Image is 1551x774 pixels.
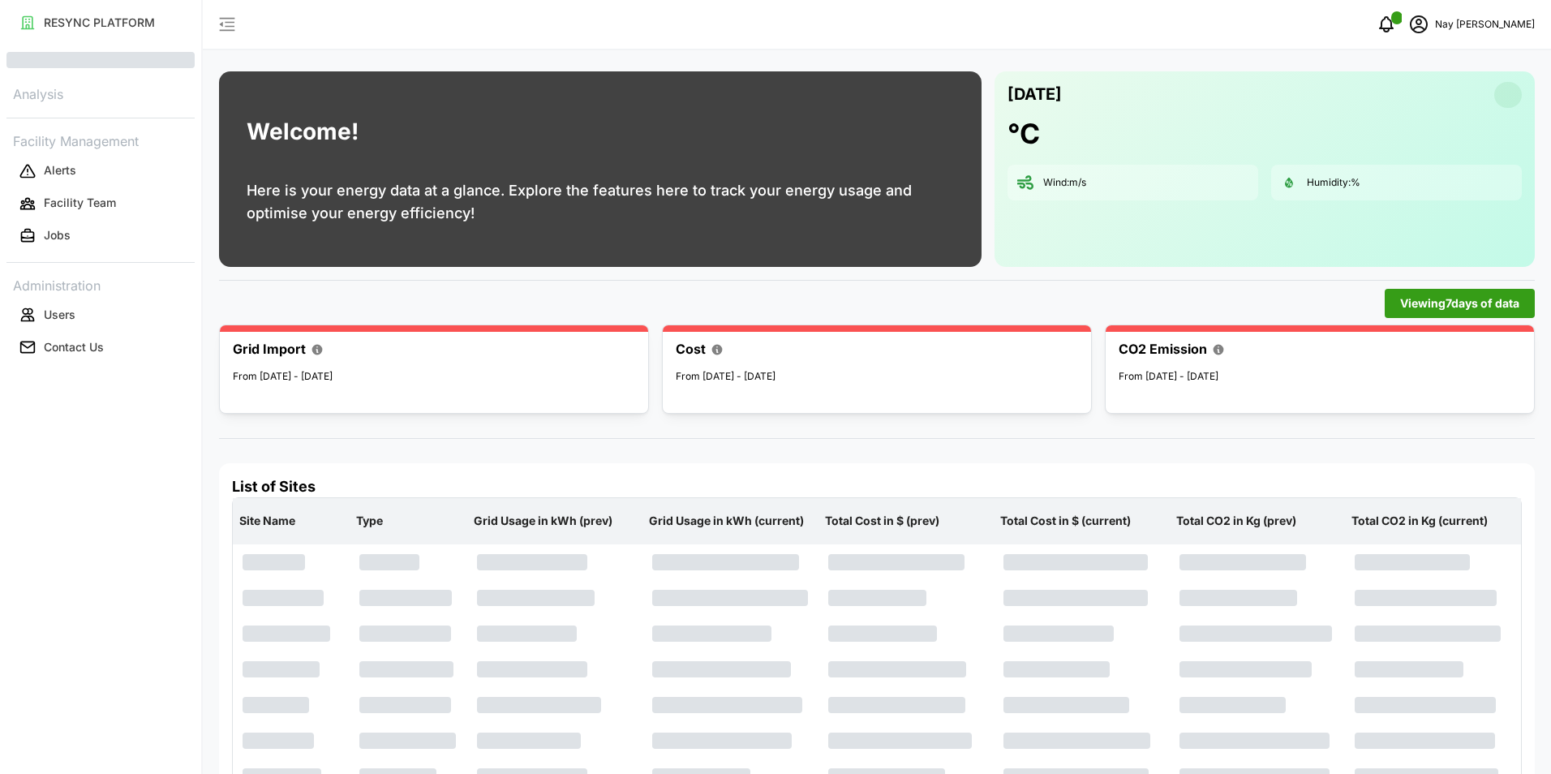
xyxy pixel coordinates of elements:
p: Nay [PERSON_NAME] [1435,17,1535,32]
p: Grid Import [233,339,306,359]
a: Alerts [6,155,195,187]
p: [DATE] [1008,81,1062,108]
a: Contact Us [6,331,195,363]
p: From [DATE] - [DATE] [233,369,635,385]
p: Wind: m/s [1043,176,1086,190]
p: Total Cost in $ (prev) [822,500,991,542]
p: Grid Usage in kWh (current) [646,500,815,542]
p: Contact Us [44,339,104,355]
p: From [DATE] - [DATE] [1119,369,1521,385]
p: Grid Usage in kWh (prev) [470,500,640,542]
p: Facility Management [6,128,195,152]
h4: List of Sites [232,476,1522,497]
p: Total Cost in $ (current) [997,500,1166,542]
p: Total CO2 in Kg (prev) [1173,500,1343,542]
a: RESYNC PLATFORM [6,6,195,39]
a: Users [6,299,195,331]
a: Facility Team [6,187,195,220]
p: Type [353,500,463,542]
button: Contact Us [6,333,195,362]
p: CO2 Emission [1119,339,1207,359]
button: notifications [1370,8,1403,41]
h1: Welcome! [247,114,359,149]
p: Users [44,307,75,323]
p: Analysis [6,81,195,105]
p: Site Name [236,500,346,542]
h1: °C [1008,116,1040,152]
button: Facility Team [6,189,195,218]
p: Jobs [44,227,71,243]
p: Total CO2 in Kg (current) [1348,500,1518,542]
button: Alerts [6,157,195,186]
button: schedule [1403,8,1435,41]
p: Administration [6,273,195,296]
p: Facility Team [44,195,116,211]
button: Viewing7days of data [1385,289,1535,318]
p: From [DATE] - [DATE] [676,369,1078,385]
p: Humidity: % [1307,176,1360,190]
p: Cost [676,339,706,359]
p: Alerts [44,162,76,178]
span: Viewing 7 days of data [1400,290,1519,317]
a: Jobs [6,220,195,252]
button: Users [6,300,195,329]
button: Jobs [6,221,195,251]
button: RESYNC PLATFORM [6,8,195,37]
p: Here is your energy data at a glance. Explore the features here to track your energy usage and op... [247,179,954,225]
p: RESYNC PLATFORM [44,15,155,31]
